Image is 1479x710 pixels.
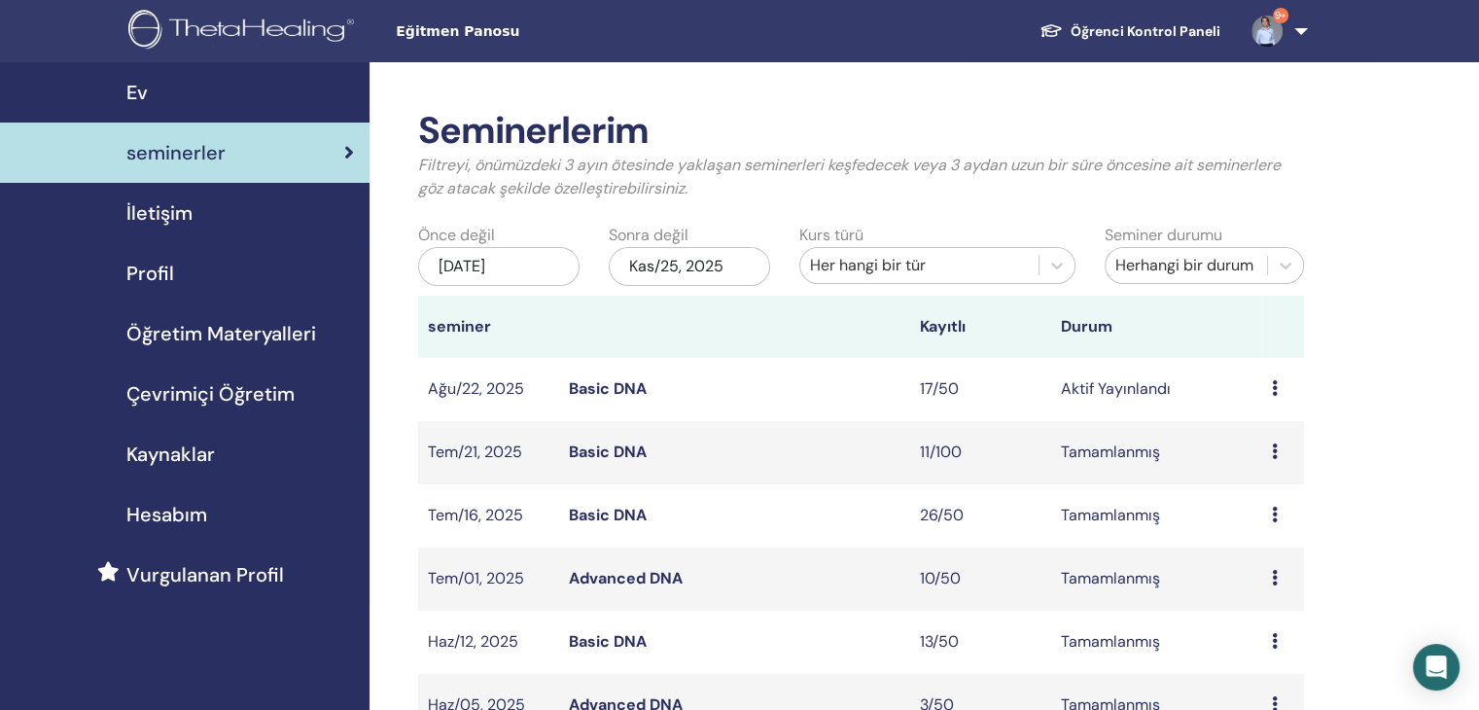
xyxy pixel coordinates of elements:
[569,631,647,652] a: Basic DNA
[799,224,863,247] label: Kurs türü
[1273,8,1288,23] span: 9+
[910,358,1051,421] td: 17/50
[418,247,580,286] div: [DATE]
[418,296,559,358] th: seminer
[418,548,559,611] td: Tem/01, 2025
[126,138,226,167] span: seminerler
[126,440,215,469] span: Kaynaklar
[126,319,316,348] span: Öğretim Materyalleri
[418,358,559,421] td: Ağu/22, 2025
[569,378,647,399] a: Basic DNA
[910,611,1051,674] td: 13/50
[609,224,688,247] label: Sonra değil
[1051,358,1262,421] td: Aktif Yayınlandı
[910,296,1051,358] th: Kayıtlı
[1413,644,1460,691] div: Open Intercom Messenger
[910,548,1051,611] td: 10/50
[396,21,687,42] span: Eğitmen Panosu
[1051,548,1262,611] td: Tamamlanmış
[910,421,1051,484] td: 11/100
[126,78,148,107] span: Ev
[1051,296,1262,358] th: Durum
[126,379,295,408] span: Çevrimiçi Öğretim
[1251,16,1283,47] img: default.jpg
[569,505,647,525] a: Basic DNA
[1051,611,1262,674] td: Tamamlanmış
[418,109,1304,154] h2: Seminerlerim
[810,254,1029,277] div: Her hangi bir tür
[126,500,207,529] span: Hesabım
[569,442,647,462] a: Basic DNA
[126,560,284,589] span: Vurgulanan Profil
[1115,254,1257,277] div: Herhangi bir durum
[418,421,559,484] td: Tem/21, 2025
[1051,421,1262,484] td: Tamamlanmış
[418,154,1304,200] p: Filtreyi, önümüzdeki 3 ayın ötesinde yaklaşan seminerleri keşfedecek veya 3 aydan uzun bir süre ö...
[128,10,361,53] img: logo.png
[418,224,495,247] label: Önce değil
[1051,484,1262,548] td: Tamamlanmış
[126,259,174,288] span: Profil
[126,198,193,228] span: İletişim
[1024,14,1236,50] a: Öğrenci Kontrol Paneli
[1039,22,1063,39] img: graduation-cap-white.svg
[910,484,1051,548] td: 26/50
[609,247,770,286] div: Kas/25, 2025
[418,484,559,548] td: Tem/16, 2025
[418,611,559,674] td: Haz/12, 2025
[1105,224,1222,247] label: Seminer durumu
[569,568,683,588] a: Advanced DNA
